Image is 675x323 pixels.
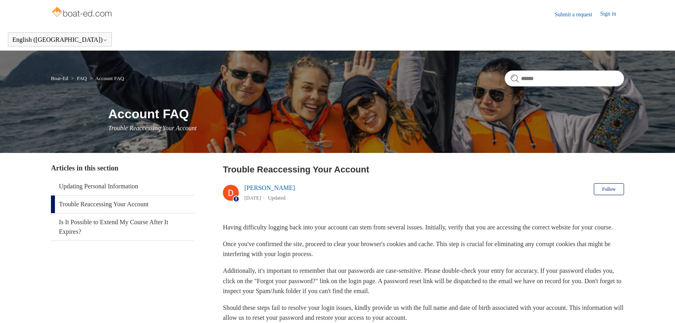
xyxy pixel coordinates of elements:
[70,75,88,81] li: FAQ
[51,5,114,21] img: Boat-Ed Help Center home page
[505,70,624,86] input: Search
[555,10,600,19] a: Submit a request
[51,75,70,81] li: Boat-Ed
[244,184,295,191] a: [PERSON_NAME]
[51,164,118,172] span: Articles in this section
[88,75,124,81] li: Account FAQ
[223,303,624,323] p: Should these steps fail to resolve your login issues, kindly provide us with the full name and da...
[268,195,285,201] li: Updated
[51,75,68,81] a: Boat-Ed
[223,163,624,176] h2: Trouble Reaccessing Your Account
[51,213,194,241] a: Is It Possible to Extend My Course After It Expires?
[223,266,624,296] p: Additionally, it's important to remember that our passwords are case-sensitive. Please double-che...
[12,36,107,43] button: English ([GEOGRAPHIC_DATA])
[223,239,624,259] p: Once you've confirmed the site, proceed to clear your browser's cookies and cache. This step is c...
[77,75,87,81] a: FAQ
[600,10,624,19] a: Sign in
[108,104,624,123] h1: Account FAQ
[223,222,624,233] p: Having difficulty logging back into your account can stem from several issues. Initially, verify ...
[594,183,624,195] button: Follow Article
[95,75,124,81] a: Account FAQ
[108,125,197,131] span: Trouble Reaccessing Your Account
[244,195,261,201] time: 03/01/2024, 15:55
[51,196,194,213] a: Trouble Reaccessing Your Account
[51,178,194,195] a: Updating Personal Information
